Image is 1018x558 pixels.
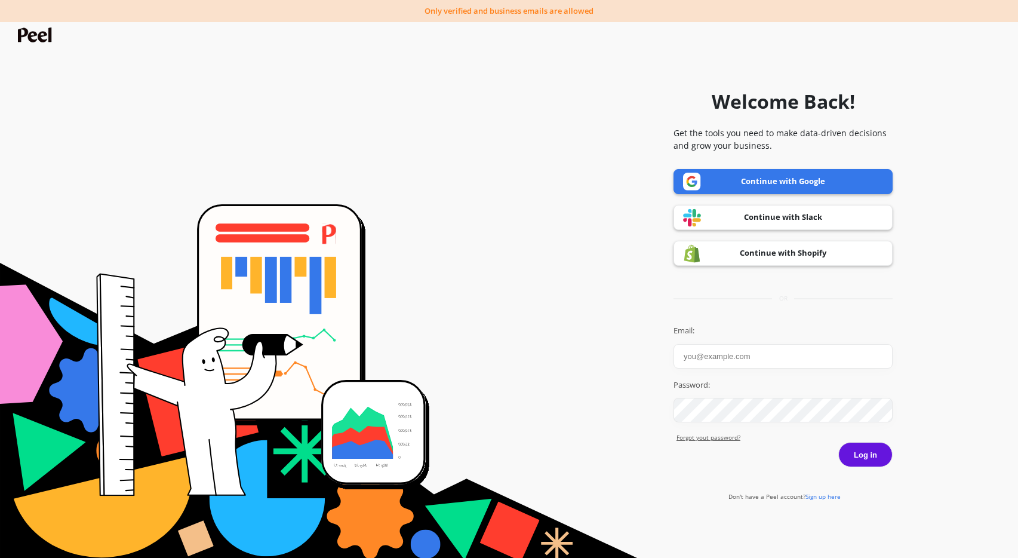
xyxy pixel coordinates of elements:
[683,173,701,191] img: Google logo
[673,241,893,266] a: Continue with Shopify
[673,344,893,369] input: you@example.com
[712,87,855,116] h1: Welcome Back!
[673,379,893,391] label: Password:
[728,492,841,501] a: Don't have a Peel account?Sign up here
[676,433,893,442] a: Forgot yout password?
[683,244,701,263] img: Shopify logo
[18,27,55,42] img: Peel
[805,492,841,501] span: Sign up here
[673,205,893,230] a: Continue with Slack
[838,442,893,467] button: Log in
[683,209,701,227] img: Slack logo
[673,325,893,337] label: Email:
[673,294,893,303] div: or
[673,127,893,152] p: Get the tools you need to make data-driven decisions and grow your business.
[673,169,893,194] a: Continue with Google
